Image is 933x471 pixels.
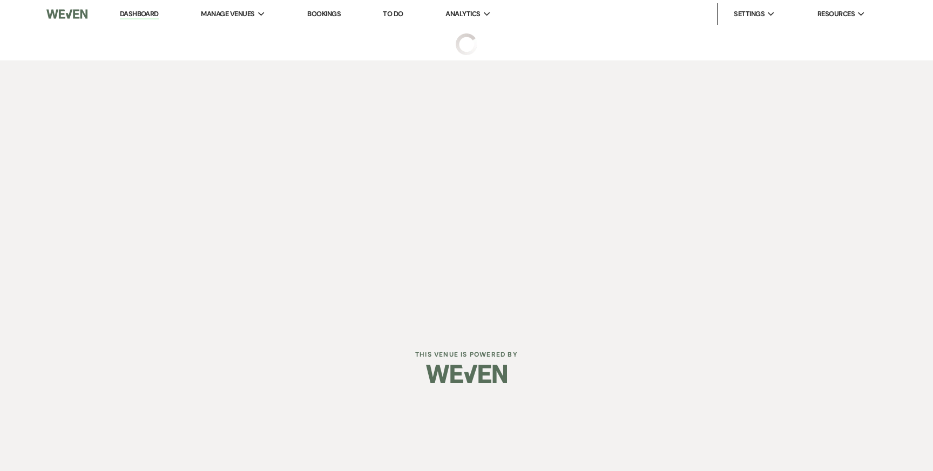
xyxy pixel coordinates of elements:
span: Settings [734,9,765,19]
a: To Do [383,9,403,18]
img: loading spinner [456,33,477,55]
img: Weven Logo [46,3,87,25]
a: Bookings [307,9,341,18]
span: Analytics [445,9,480,19]
img: Weven Logo [426,355,507,393]
span: Manage Venues [201,9,254,19]
span: Resources [817,9,855,19]
a: Dashboard [120,9,159,19]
